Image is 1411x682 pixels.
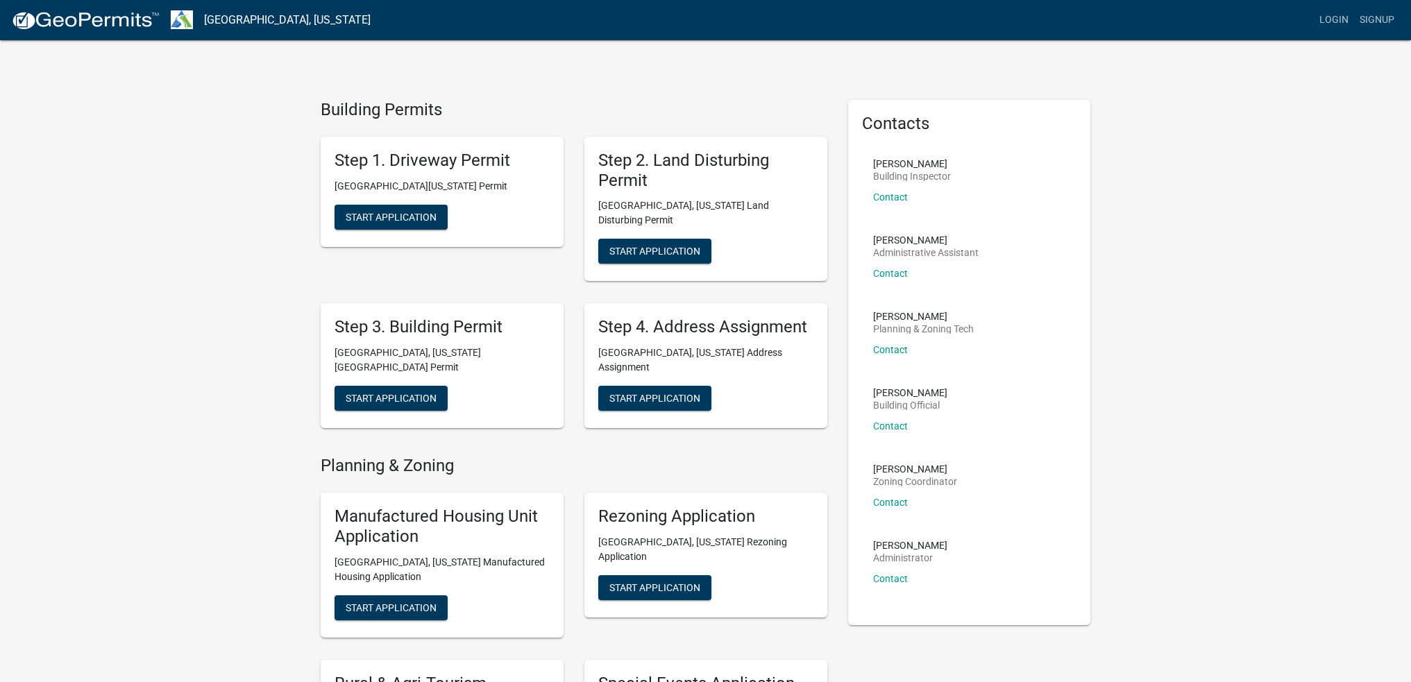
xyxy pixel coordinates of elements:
[873,464,957,474] p: [PERSON_NAME]
[346,393,437,404] span: Start Application
[873,248,979,257] p: Administrative Assistant
[609,393,700,404] span: Start Application
[873,312,974,321] p: [PERSON_NAME]
[873,388,947,398] p: [PERSON_NAME]
[598,317,813,337] h5: Step 4. Address Assignment
[321,100,827,120] h4: Building Permits
[873,497,908,508] a: Contact
[598,346,813,375] p: [GEOGRAPHIC_DATA], [US_STATE] Address Assignment
[204,8,371,32] a: [GEOGRAPHIC_DATA], [US_STATE]
[873,191,908,203] a: Contact
[346,602,437,613] span: Start Application
[873,477,957,486] p: Zoning Coordinator
[335,555,550,584] p: [GEOGRAPHIC_DATA], [US_STATE] Manufactured Housing Application
[1314,7,1354,33] a: Login
[609,246,700,257] span: Start Application
[873,344,908,355] a: Contact
[335,506,550,547] h5: Manufactured Housing Unit Application
[873,324,974,334] p: Planning & Zoning Tech
[335,386,448,411] button: Start Application
[873,540,947,550] p: [PERSON_NAME]
[321,456,827,476] h4: Planning & Zoning
[598,535,813,564] p: [GEOGRAPHIC_DATA], [US_STATE] Rezoning Application
[862,114,1077,134] h5: Contacts
[873,553,947,563] p: Administrator
[598,239,711,264] button: Start Application
[609,581,700,593] span: Start Application
[335,346,550,375] p: [GEOGRAPHIC_DATA], [US_STATE][GEOGRAPHIC_DATA] Permit
[598,575,711,600] button: Start Application
[171,10,193,29] img: Troup County, Georgia
[335,205,448,230] button: Start Application
[335,179,550,194] p: [GEOGRAPHIC_DATA][US_STATE] Permit
[346,211,437,222] span: Start Application
[598,151,813,191] h5: Step 2. Land Disturbing Permit
[335,595,448,620] button: Start Application
[873,159,951,169] p: [PERSON_NAME]
[873,573,908,584] a: Contact
[598,506,813,527] h5: Rezoning Application
[598,386,711,411] button: Start Application
[335,317,550,337] h5: Step 3. Building Permit
[873,400,947,410] p: Building Official
[1354,7,1400,33] a: Signup
[598,198,813,228] p: [GEOGRAPHIC_DATA], [US_STATE] Land Disturbing Permit
[873,268,908,279] a: Contact
[873,235,979,245] p: [PERSON_NAME]
[873,420,908,432] a: Contact
[873,171,951,181] p: Building Inspector
[335,151,550,171] h5: Step 1. Driveway Permit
